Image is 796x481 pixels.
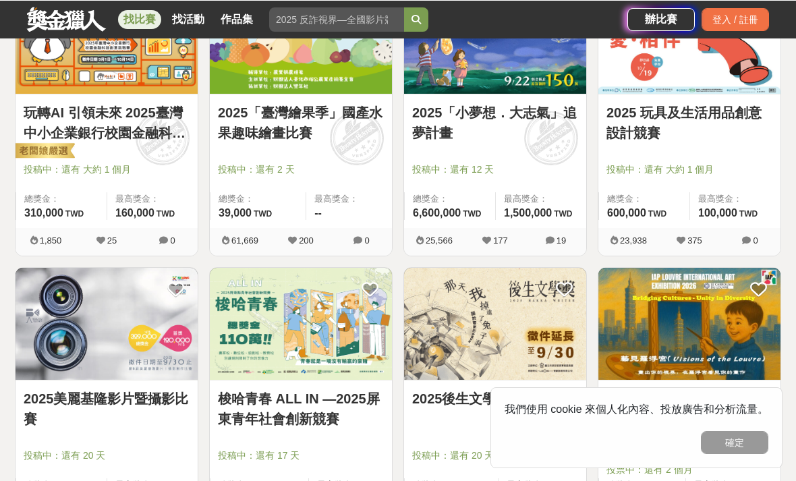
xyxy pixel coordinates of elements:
span: 最高獎金： [504,192,578,205]
a: 2025後生文學獎徵件延長!!! [412,388,578,408]
span: TWD [554,208,572,218]
span: 1,850 [40,235,62,245]
input: 2025 反詐視界—全國影片競賽 [269,7,404,31]
span: 375 [687,235,702,245]
span: 我們使用 cookie 來個人化內容、投放廣告和分析流量。 [505,403,768,414]
span: 600,000 [607,206,646,218]
span: TWD [648,208,666,218]
span: 總獎金： [607,192,681,205]
span: 39,000 [219,206,252,218]
a: 2025「小夢想．大志氣」追夢計畫 [412,102,578,142]
img: Cover Image [16,267,198,380]
span: 總獎金： [219,192,297,205]
a: 梭哈青春 ALL IN —2025屏東青年社會創新競賽 [218,388,384,428]
a: 2025 玩具及生活用品創意設計競賽 [606,102,772,142]
a: 2025美麗基隆影片暨攝影比賽 [24,388,190,428]
span: 總獎金： [24,192,98,205]
span: 177 [493,235,508,245]
span: 1,500,000 [504,206,552,218]
span: 投稿中：還有 12 天 [412,162,578,176]
span: 投稿中：還有 2 天 [218,162,384,176]
span: 投稿中：還有 20 天 [412,448,578,462]
span: 投稿中：還有 17 天 [218,448,384,462]
span: 160,000 [115,206,154,218]
span: 0 [753,235,758,245]
a: 辦比賽 [627,7,695,30]
span: -- [314,206,322,218]
span: 25,566 [426,235,453,245]
span: 投稿中：還有 20 天 [24,448,190,462]
div: 登入 / 註冊 [702,7,769,30]
button: 確定 [701,430,768,453]
a: 找比賽 [118,9,161,28]
img: Cover Image [210,267,392,380]
span: 投票中：還有 2 個月 [606,462,772,476]
span: 200 [299,235,314,245]
span: 最高獎金： [115,192,190,205]
span: TWD [157,208,175,218]
span: 6,600,000 [413,206,461,218]
span: 310,000 [24,206,63,218]
img: Cover Image [404,267,586,380]
span: TWD [739,208,758,218]
a: 作品集 [215,9,258,28]
span: 19 [557,235,566,245]
a: 玩轉AI 引領未來 2025臺灣中小企業銀行校園金融科技創意挑戰賽 [24,102,190,142]
span: TWD [463,208,481,218]
span: 25 [107,235,117,245]
span: 最高獎金： [314,192,384,205]
span: 投稿中：還有 大約 1 個月 [606,162,772,176]
span: 投稿中：還有 大約 1 個月 [24,162,190,176]
span: 23,938 [620,235,647,245]
span: 總獎金： [413,192,487,205]
span: TWD [254,208,272,218]
a: 2025「臺灣繪果季」國產水果趣味繪畫比賽 [218,102,384,142]
img: Cover Image [598,267,780,380]
span: 61,669 [231,235,258,245]
span: 0 [170,235,175,245]
img: 老闆娘嚴選 [13,142,75,161]
span: 100,000 [698,206,737,218]
a: 找活動 [167,9,210,28]
span: TWD [65,208,84,218]
span: 0 [364,235,369,245]
span: 最高獎金： [698,192,772,205]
